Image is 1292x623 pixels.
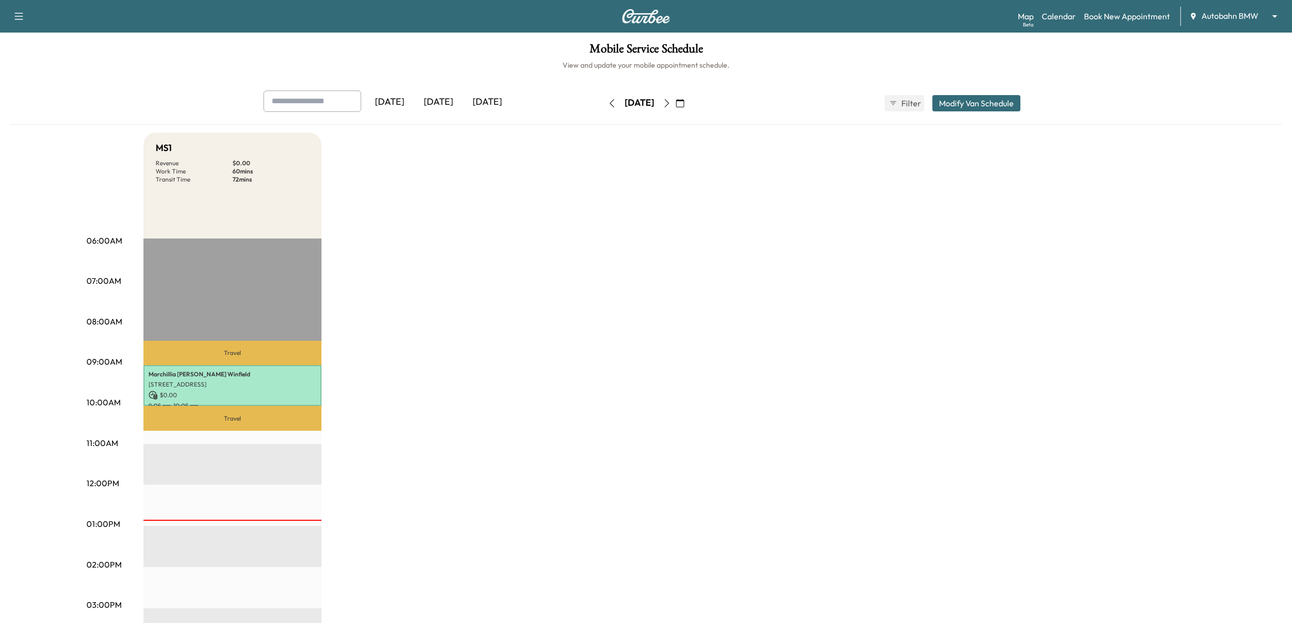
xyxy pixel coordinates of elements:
p: $ 0.00 [232,159,309,167]
p: $ 0.00 [149,391,316,400]
a: Calendar [1042,10,1076,22]
p: 11:00AM [86,437,118,449]
p: 01:00PM [86,518,120,530]
p: Marchillia [PERSON_NAME] Winfield [149,370,316,378]
p: 60 mins [232,167,309,175]
h5: MS1 [156,141,172,155]
p: 9:05 am - 10:05 am [149,402,316,410]
p: 09:00AM [86,355,122,368]
div: [DATE] [414,91,463,114]
p: 12:00PM [86,477,119,489]
p: [STREET_ADDRESS] [149,380,316,389]
div: Beta [1023,21,1034,28]
p: Transit Time [156,175,232,184]
h1: Mobile Service Schedule [10,43,1282,60]
div: [DATE] [463,91,512,114]
div: [DATE] [625,97,654,109]
span: Filter [901,97,920,109]
p: Travel [143,406,321,430]
p: 07:00AM [86,275,121,287]
h6: View and update your mobile appointment schedule. [10,60,1282,70]
span: Autobahn BMW [1201,10,1258,22]
p: Work Time [156,167,232,175]
p: 10:00AM [86,396,121,408]
p: Travel [143,341,321,365]
a: MapBeta [1018,10,1034,22]
p: 06:00AM [86,234,122,247]
p: 08:00AM [86,315,122,328]
button: Modify Van Schedule [932,95,1020,111]
p: 02:00PM [86,558,122,571]
img: Curbee Logo [622,9,670,23]
p: 03:00PM [86,599,122,611]
p: 72 mins [232,175,309,184]
a: Book New Appointment [1084,10,1170,22]
p: Revenue [156,159,232,167]
div: [DATE] [365,91,414,114]
button: Filter [885,95,924,111]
